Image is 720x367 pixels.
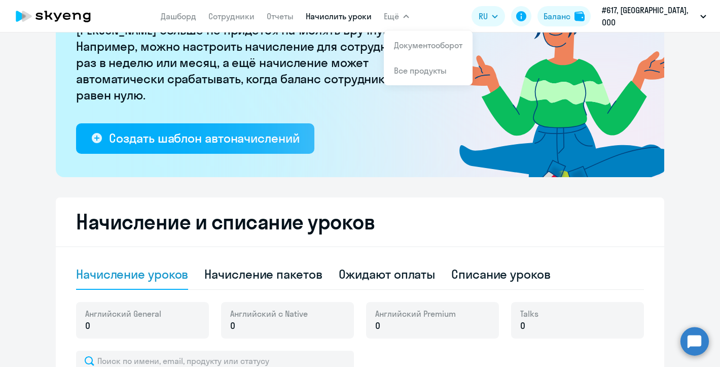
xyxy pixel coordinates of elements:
[384,6,409,26] button: Ещё
[597,4,711,28] button: #617, [GEOGRAPHIC_DATA], ООО
[230,308,308,319] span: Английский с Native
[394,65,447,76] a: Все продукты
[339,266,436,282] div: Ожидают оплаты
[537,6,591,26] button: Балансbalance
[267,11,294,21] a: Отчеты
[306,11,372,21] a: Начислить уроки
[479,10,488,22] span: RU
[574,11,585,21] img: balance
[384,10,399,22] span: Ещё
[375,308,456,319] span: Английский Premium
[451,266,551,282] div: Списание уроков
[208,11,255,21] a: Сотрудники
[161,11,196,21] a: Дашборд
[85,308,161,319] span: Английский General
[76,22,421,103] p: [PERSON_NAME] больше не придётся начислять вручную. Например, можно настроить начисление для сотр...
[204,266,322,282] div: Начисление пакетов
[394,40,462,50] a: Документооборот
[76,266,188,282] div: Начисление уроков
[76,210,644,234] h2: Начисление и списание уроков
[602,4,696,28] p: #617, [GEOGRAPHIC_DATA], ООО
[230,319,235,332] span: 0
[472,6,505,26] button: RU
[109,130,299,146] div: Создать шаблон автоначислений
[76,123,314,154] button: Создать шаблон автоначислений
[85,319,90,332] span: 0
[520,308,538,319] span: Talks
[544,10,570,22] div: Баланс
[520,319,525,332] span: 0
[375,319,380,332] span: 0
